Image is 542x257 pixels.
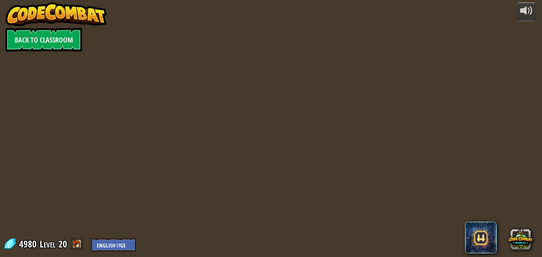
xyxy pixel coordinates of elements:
a: Back to Classroom [6,28,82,52]
img: CodeCombat - Learn how to code by playing a game [6,2,107,26]
button: Adjust volume [517,2,536,21]
span: 4980 [19,238,39,250]
span: Level [40,238,56,251]
span: 20 [58,238,67,250]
